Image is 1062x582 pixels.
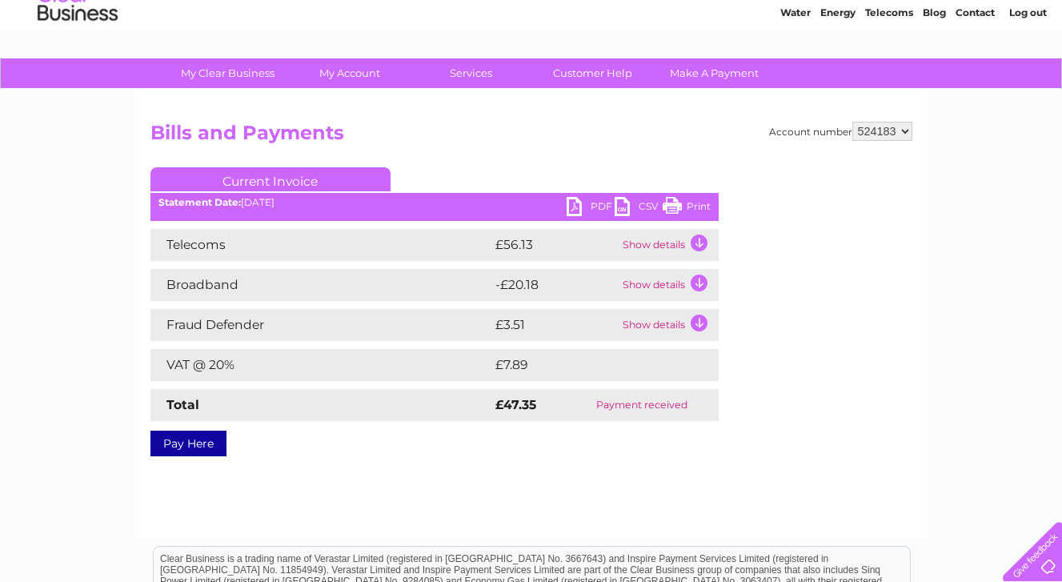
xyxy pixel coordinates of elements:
div: [DATE] [150,197,719,208]
td: £3.51 [491,309,619,341]
a: Services [405,58,537,88]
img: logo.png [37,42,118,90]
td: Telecoms [150,229,491,261]
td: Broadband [150,269,491,301]
a: Contact [956,68,995,80]
td: Show details [619,269,719,301]
a: Telecoms [865,68,913,80]
a: PDF [567,197,615,220]
a: Log out [1009,68,1047,80]
td: -£20.18 [491,269,619,301]
td: £56.13 [491,229,619,261]
td: VAT @ 20% [150,349,491,381]
a: Make A Payment [648,58,780,88]
a: Customer Help [527,58,659,88]
a: Current Invoice [150,167,391,191]
td: Fraud Defender [150,309,491,341]
a: CSV [615,197,663,220]
a: My Clear Business [162,58,294,88]
a: My Account [283,58,415,88]
a: Energy [820,68,856,80]
div: Clear Business is a trading name of Verastar Limited (registered in [GEOGRAPHIC_DATA] No. 3667643... [154,9,910,78]
td: £7.89 [491,349,681,381]
b: Statement Date: [158,196,241,208]
h2: Bills and Payments [150,122,912,152]
div: Account number [769,122,912,141]
td: Payment received [566,389,718,421]
a: Print [663,197,711,220]
strong: Total [166,397,199,412]
a: Water [780,68,811,80]
td: Show details [619,229,719,261]
a: Blog [923,68,946,80]
a: 0333 014 3131 [760,8,871,28]
strong: £47.35 [495,397,536,412]
td: Show details [619,309,719,341]
a: Pay Here [150,431,226,456]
